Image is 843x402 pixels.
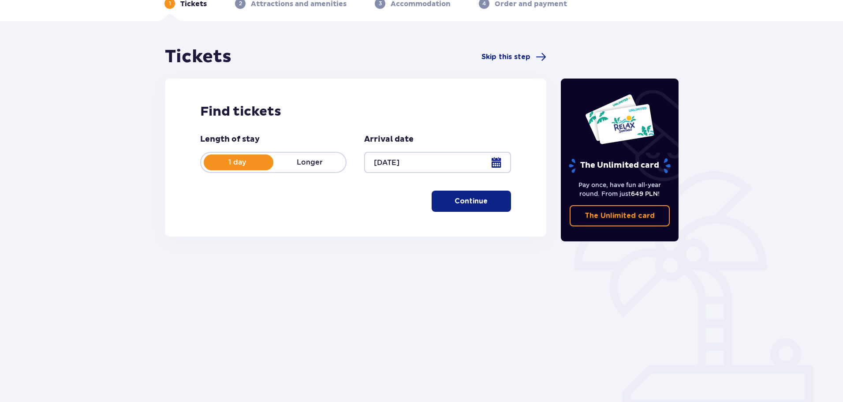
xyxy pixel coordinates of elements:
p: The Unlimited card [585,211,655,221]
p: Pay once, have fun all-year round. From just ! [570,180,670,198]
span: Skip this step [481,52,530,62]
button: Continue [432,191,511,212]
h2: Find tickets [200,103,511,120]
a: Skip this step [481,52,546,62]
p: Arrival date [364,134,414,145]
p: 1 day [201,158,273,167]
img: Two entry cards to Suntago with the word 'UNLIMITED RELAX', featuring a white background with tro... [585,94,655,145]
p: The Unlimited card [568,158,671,173]
p: Continue [455,196,488,206]
span: 649 PLN [631,190,658,197]
a: The Unlimited card [570,205,670,226]
h1: Tickets [165,46,231,68]
p: Length of stay [200,134,260,145]
p: Longer [273,158,346,167]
